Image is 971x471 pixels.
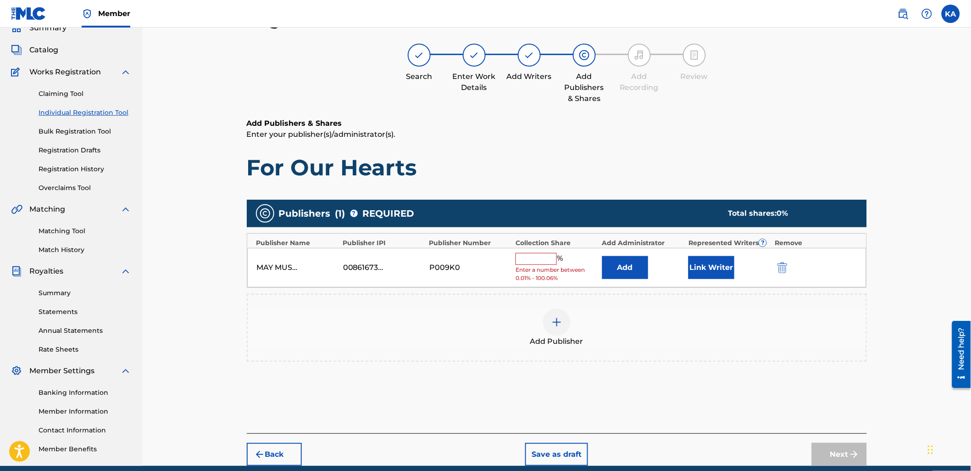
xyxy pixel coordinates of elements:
[928,436,933,464] div: Drag
[39,89,131,99] a: Claiming Tool
[39,164,131,174] a: Registration History
[247,443,302,466] button: Back
[688,238,771,248] div: Represented Writers
[451,71,497,93] div: Enter Work Details
[247,129,867,140] p: Enter your publisher(s)/administrator(s).
[11,365,22,376] img: Member Settings
[945,317,971,391] iframe: Resource Center
[634,50,645,61] img: step indicator icon for Add Recording
[260,208,271,219] img: publishers
[11,22,22,34] img: Summary
[469,50,480,61] img: step indicator icon for Enter Work Details
[11,45,22,56] img: Catalog
[671,71,717,82] div: Review
[39,183,131,193] a: Overclaims Tool
[39,288,131,298] a: Summary
[11,204,22,215] img: Matching
[11,67,23,78] img: Works Registration
[616,71,662,93] div: Add Recording
[728,208,849,219] div: Total shares:
[39,127,131,136] a: Bulk Registration Tool
[524,50,535,61] img: step indicator icon for Add Writers
[918,5,936,23] div: Help
[247,154,867,181] h1: For Our Hearts
[39,307,131,317] a: Statements
[11,22,67,34] a: SummarySummary
[557,253,565,265] span: %
[11,45,58,56] a: CatalogCatalog
[506,71,552,82] div: Add Writers
[530,336,583,347] span: Add Publisher
[898,8,909,19] img: search
[363,207,415,220] span: REQUIRED
[29,67,101,78] span: Works Registration
[29,204,65,215] span: Matching
[39,444,131,454] a: Member Benefits
[29,45,58,56] span: Catalog
[254,449,265,460] img: 7ee5dd4eb1f8a8e3ef2f.svg
[350,210,358,217] span: ?
[29,365,94,376] span: Member Settings
[39,345,131,354] a: Rate Sheets
[551,317,562,328] img: add
[925,427,971,471] iframe: Chat Widget
[396,71,442,82] div: Search
[516,238,598,248] div: Collection Share
[39,108,131,118] a: Individual Registration Tool
[39,146,131,155] a: Registration Drafts
[279,207,331,220] span: Publishers
[39,407,131,416] a: Member Information
[525,443,588,466] button: Save as draft
[11,7,46,20] img: MLC Logo
[120,365,131,376] img: expand
[247,118,867,129] h6: Add Publishers & Shares
[120,204,131,215] img: expand
[777,209,788,218] span: 0 %
[921,8,932,19] img: help
[82,8,93,19] img: Top Rightsholder
[777,262,788,273] img: 12a2ab48e56ec057fbd8.svg
[343,238,425,248] div: Publisher IPI
[688,256,734,279] button: Link Writer
[120,67,131,78] img: expand
[29,266,63,277] span: Royalties
[39,426,131,435] a: Contact Information
[11,266,22,277] img: Royalties
[429,238,511,248] div: Publisher Number
[689,50,700,61] img: step indicator icon for Review
[29,22,67,34] span: Summary
[98,8,130,19] span: Member
[39,326,131,336] a: Annual Statements
[894,5,912,23] a: Public Search
[602,238,684,248] div: Add Administrator
[256,238,338,248] div: Publisher Name
[414,50,425,61] img: step indicator icon for Search
[39,226,131,236] a: Matching Tool
[39,388,131,398] a: Banking Information
[579,50,590,61] img: step indicator icon for Add Publishers & Shares
[602,256,648,279] button: Add
[39,245,131,255] a: Match History
[120,266,131,277] img: expand
[942,5,960,23] div: User Menu
[561,71,607,104] div: Add Publishers & Shares
[516,266,597,282] span: Enter a number between 0.01% - 100.06%
[335,207,345,220] span: ( 1 )
[775,238,857,248] div: Remove
[759,239,766,247] span: ?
